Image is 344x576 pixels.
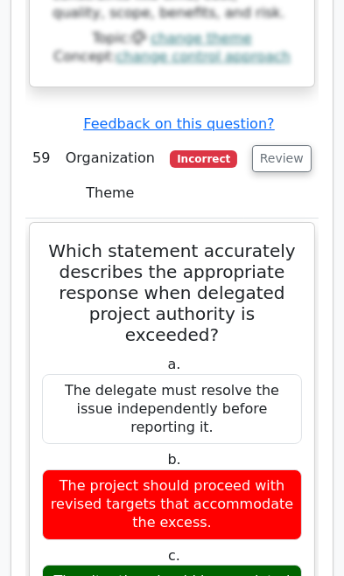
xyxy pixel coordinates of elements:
span: c. [168,547,180,564]
td: Organization Theme [58,134,164,219]
a: Feedback on this question? [83,115,274,132]
span: b. [167,451,180,468]
a: change control approach [116,48,291,65]
div: The project should proceed with revised targets that accommodate the excess. [42,469,302,539]
div: Topic: [42,30,302,48]
div: Concept: [42,48,302,66]
a: change theme [151,30,252,46]
h5: Which statement accurately describes the appropriate response when delegated project authority is... [40,240,304,345]
div: The delegate must resolve the issue independently before reporting it. [42,374,302,444]
span: Incorrect [170,150,237,168]
span: a. [168,356,181,372]
button: Review [252,145,312,172]
td: 59 [25,134,58,219]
